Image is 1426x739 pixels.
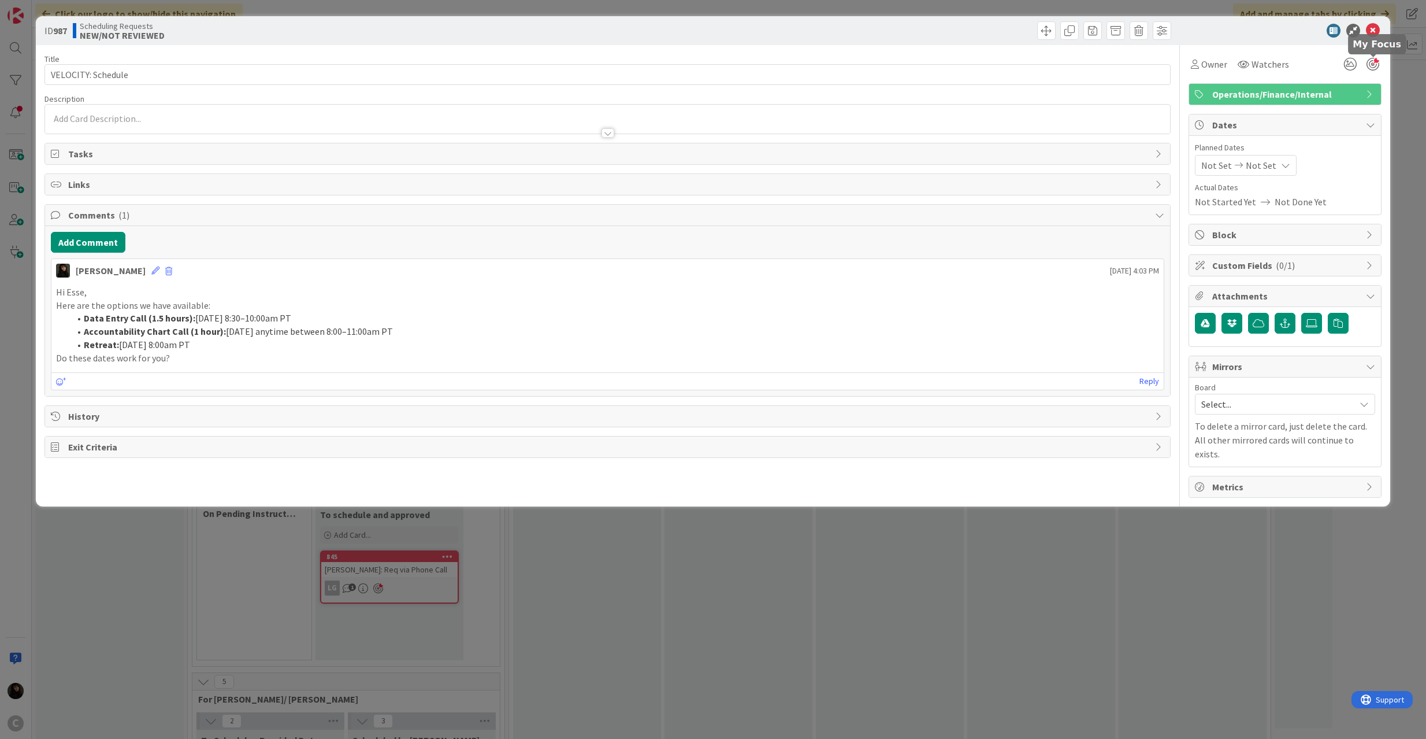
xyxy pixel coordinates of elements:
p: Here are the options we have available: [56,299,1160,312]
li: [DATE] 8:30–10:00am PT [70,312,1160,325]
span: Block [1212,228,1360,242]
strong: Accountability Chart Call (1 hour): [84,326,226,337]
span: Planned Dates [1195,142,1375,154]
span: Support [24,2,53,16]
li: [DATE] anytime between 8:00–11:00am PT [70,325,1160,338]
span: Not Started Yet [1195,195,1256,209]
span: Operations/Finance/Internal [1212,87,1360,101]
span: ID [44,24,67,38]
h5: My Focus [1353,39,1401,50]
label: Title [44,54,60,64]
span: Exit Criteria [68,440,1150,454]
b: NEW/NOT REVIEWED [80,31,165,40]
span: Metrics [1212,480,1360,494]
span: Not Set [1201,158,1232,172]
p: Hi Esse, [56,286,1160,299]
span: Watchers [1252,57,1289,71]
span: Not Set [1246,158,1276,172]
span: Mirrors [1212,360,1360,374]
li: [DATE] 8:00am PT [70,338,1160,352]
span: Scheduling Requests [80,21,165,31]
span: Owner [1201,57,1227,71]
button: Add Comment [51,232,125,253]
strong: Data Entry Call (1.5 hours): [84,312,195,324]
div: [PERSON_NAME] [76,264,146,278]
img: ES [56,264,70,278]
input: type card name here... [44,64,1171,85]
span: Actual Dates [1195,182,1375,194]
strong: Retreat: [84,339,119,350]
span: Not Done Yet [1275,195,1327,209]
span: History [68,409,1150,423]
span: Links [68,178,1150,191]
span: Select... [1201,396,1349,412]
span: ( 1 ) [118,209,129,221]
a: Reply [1139,374,1159,389]
span: Description [44,94,84,104]
p: To delete a mirror card, just delete the card. All other mirrored cards will continue to exists. [1195,419,1375,461]
span: Comments [68,208,1150,222]
span: Tasks [68,147,1150,161]
b: 987 [53,25,67,36]
span: Attachments [1212,289,1360,303]
span: Dates [1212,118,1360,132]
span: Custom Fields [1212,258,1360,272]
p: Do these dates work for you? [56,352,1160,365]
span: ( 0/1 ) [1276,260,1295,271]
span: [DATE] 4:03 PM [1110,265,1159,277]
span: Board [1195,383,1216,391]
